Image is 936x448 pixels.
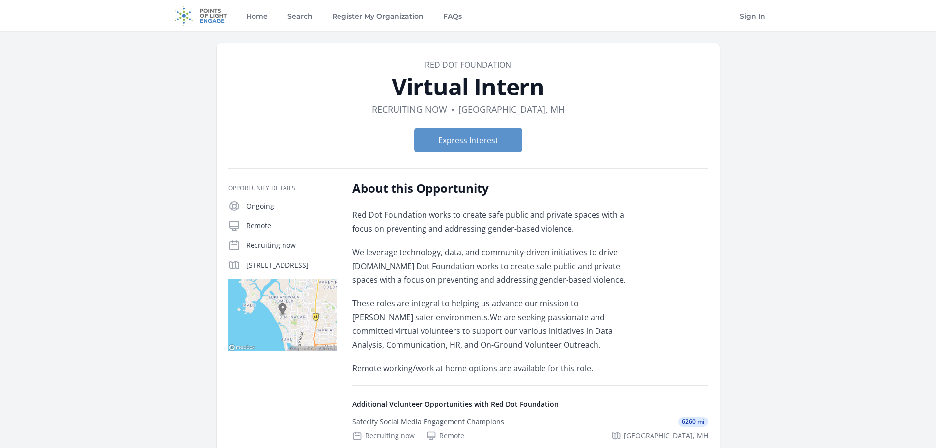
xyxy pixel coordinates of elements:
[228,184,337,192] h3: Opportunity Details
[246,260,337,270] p: [STREET_ADDRESS]
[372,102,447,116] dd: Recruiting now
[246,221,337,231] p: Remote
[246,240,337,250] p: Recruiting now
[352,399,708,409] h4: Additional Volunteer Opportunities with Red Dot Foundation
[352,417,504,427] div: Safecity Social Media Engagement Champions
[228,279,337,351] img: Map
[425,60,511,70] a: Red Dot Foundation
[352,431,415,441] div: Recruiting now
[426,431,464,441] div: Remote
[678,417,708,427] span: 6260 mi
[352,297,640,352] p: These roles are integral to helping us advance our mission to [PERSON_NAME] safer environments.We...
[458,102,565,116] dd: [GEOGRAPHIC_DATA], MH
[352,208,640,236] p: Red Dot Foundation works to create safe public and private spaces with a focus on preventing and ...
[451,102,454,116] div: •
[228,75,708,98] h1: Virtual Intern
[414,128,522,152] button: Express Interest
[352,180,640,196] h2: About this Opportunity
[352,361,640,375] p: Remote working/work at home options are available for this role.
[246,201,337,211] p: Ongoing
[352,245,640,287] p: We leverage technology, data, and community-driven initiatives to drive [DOMAIN_NAME] Dot Foundat...
[624,431,708,441] span: [GEOGRAPHIC_DATA], MH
